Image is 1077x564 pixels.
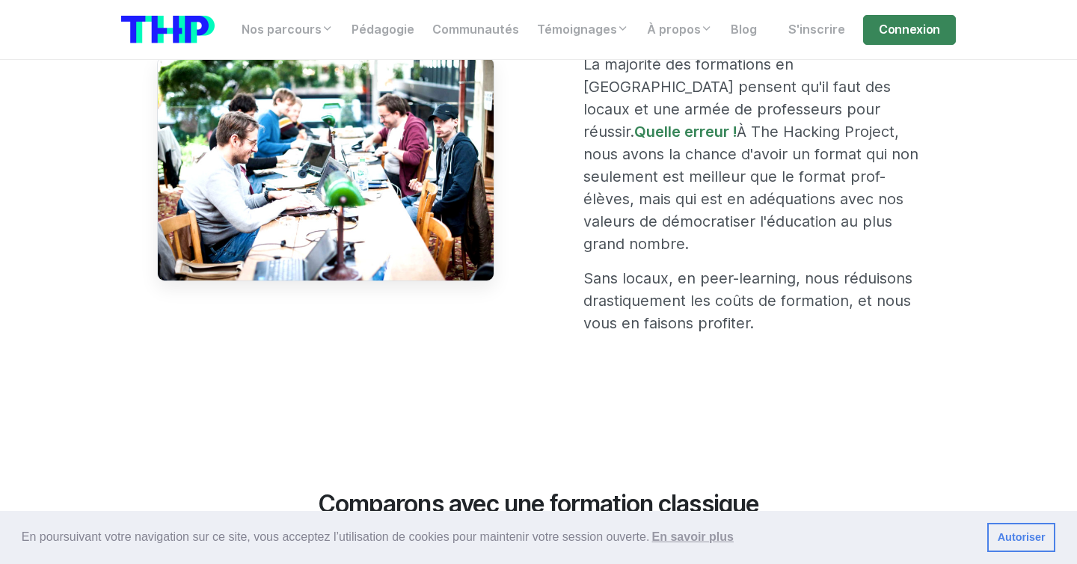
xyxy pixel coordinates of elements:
[121,16,215,43] img: logo
[423,15,528,45] a: Communautés
[528,15,638,45] a: Témoignages
[649,526,736,548] a: learn more about cookies
[192,490,885,536] h2: Comparons avec une formation classique
[343,15,423,45] a: Pédagogie
[233,15,343,45] a: Nos parcours
[22,526,975,548] span: En poursuivant votre navigation sur ce site, vous acceptez l’utilisation de cookies pour mainteni...
[638,15,722,45] a: À propos
[987,523,1055,553] a: dismiss cookie message
[583,267,921,334] p: Sans locaux, en peer-learning, nous réduisons drastiquement les coûts de formation, et nous vous ...
[863,15,956,45] a: Connexion
[634,123,737,141] a: Quelle erreur !
[779,15,854,45] a: S'inscrire
[722,15,766,45] a: Blog
[157,57,494,281] img: étudiants en reconversion vers le développement web
[583,53,921,255] p: La majorité des formations en [GEOGRAPHIC_DATA] pensent qu'il faut des locaux et une armée de pro...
